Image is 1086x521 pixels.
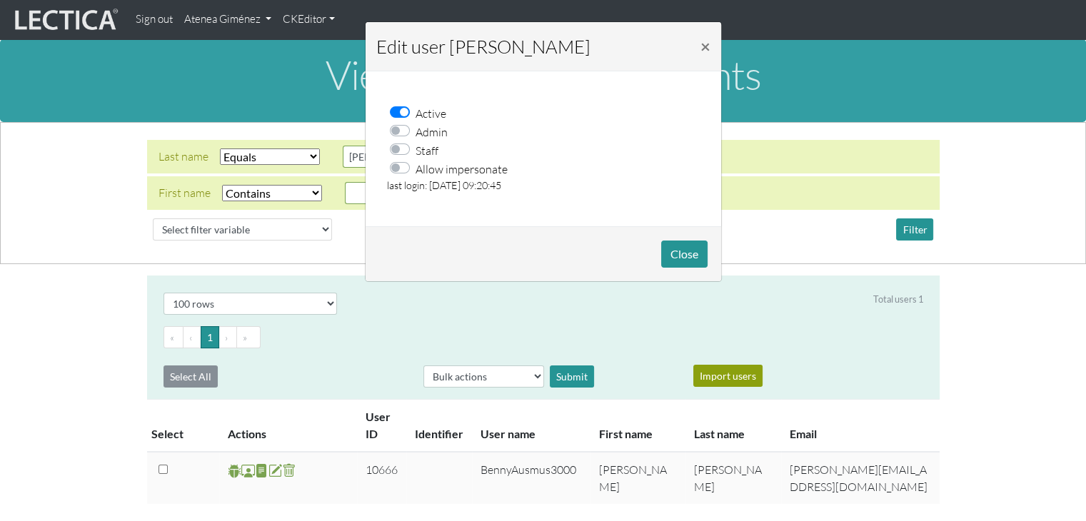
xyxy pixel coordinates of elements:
p: last login: [DATE] 09:20:45 [387,178,700,193]
h5: Edit user [PERSON_NAME] [376,33,590,60]
span: × [700,36,710,56]
label: Admin [416,122,448,141]
button: Close [689,26,722,66]
label: Staff [416,141,438,159]
label: Active [416,103,446,122]
button: Close [661,241,708,268]
label: Allow impersonate [416,159,508,178]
